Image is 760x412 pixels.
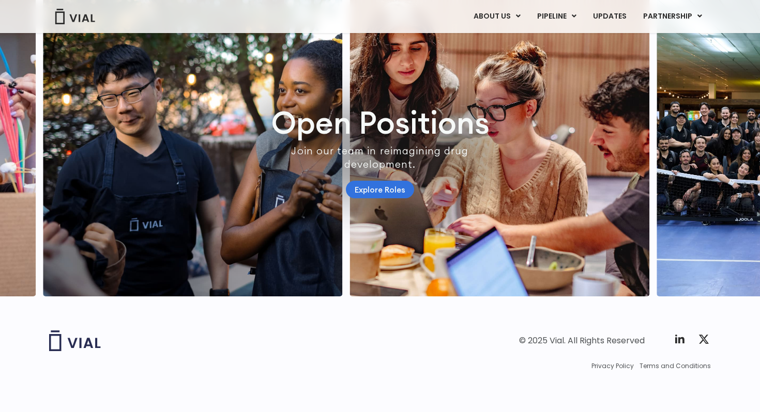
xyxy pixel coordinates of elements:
a: Privacy Policy [591,361,634,371]
img: Vial Logo [54,9,96,24]
img: Vial logo wih "Vial" spelled out [49,330,101,351]
a: Terms and Conditions [640,361,711,371]
a: Explore Roles [346,181,414,199]
a: UPDATES [585,8,634,25]
a: ABOUT USMenu Toggle [465,8,528,25]
a: PIPELINEMenu Toggle [529,8,584,25]
a: PARTNERSHIPMenu Toggle [635,8,710,25]
div: © 2025 Vial. All Rights Reserved [519,335,645,346]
